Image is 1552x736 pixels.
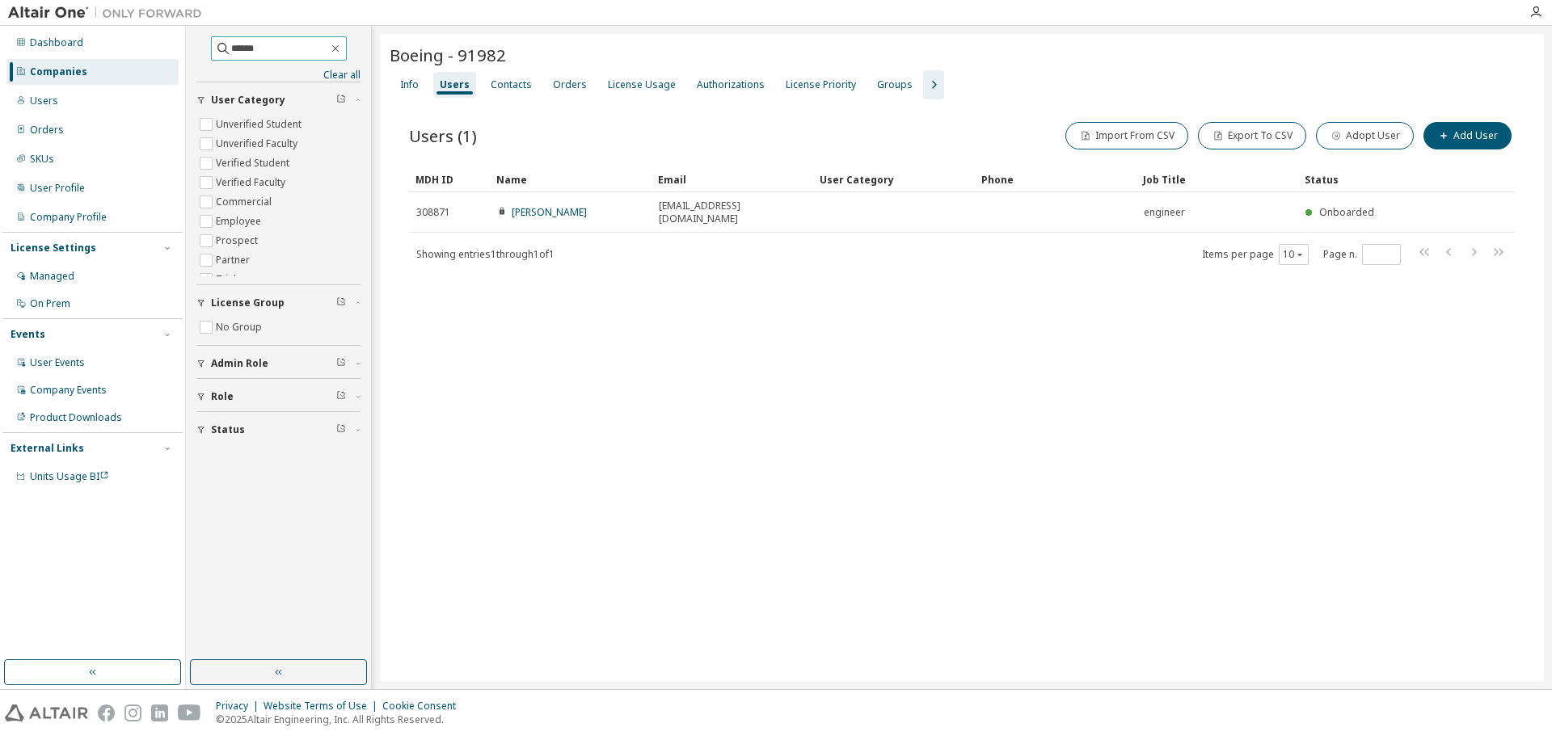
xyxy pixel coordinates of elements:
[30,297,70,310] div: On Prem
[30,270,74,283] div: Managed
[416,206,450,219] span: 308871
[30,211,107,224] div: Company Profile
[658,166,807,192] div: Email
[659,200,806,225] span: [EMAIL_ADDRESS][DOMAIN_NAME]
[216,270,239,289] label: Trial
[30,384,107,397] div: Company Events
[196,82,361,118] button: User Category
[1423,122,1512,149] button: Add User
[491,78,532,91] div: Contacts
[196,346,361,381] button: Admin Role
[216,250,253,270] label: Partner
[409,124,477,147] span: Users (1)
[98,704,115,721] img: facebook.svg
[440,78,470,91] div: Users
[1202,244,1309,265] span: Items per page
[1198,122,1306,149] button: Export To CSV
[211,94,285,107] span: User Category
[336,357,346,370] span: Clear filter
[820,166,968,192] div: User Category
[178,704,201,721] img: youtube.svg
[216,318,265,337] label: No Group
[1323,244,1401,265] span: Page n.
[496,166,645,192] div: Name
[211,297,285,309] span: License Group
[30,95,58,107] div: Users
[981,166,1130,192] div: Phone
[196,69,361,82] a: Clear all
[30,124,64,137] div: Orders
[553,78,587,91] div: Orders
[211,357,268,370] span: Admin Role
[8,5,210,21] img: Altair One
[5,704,88,721] img: altair_logo.svg
[336,423,346,436] span: Clear filter
[400,78,419,91] div: Info
[877,78,913,91] div: Groups
[30,153,54,166] div: SKUs
[216,173,289,192] label: Verified Faculty
[196,412,361,448] button: Status
[415,166,483,192] div: MDH ID
[216,212,264,231] label: Employee
[336,297,346,309] span: Clear filter
[382,700,466,713] div: Cookie Consent
[336,94,346,107] span: Clear filter
[390,44,506,66] span: Boeing - 91982
[11,242,96,254] div: License Settings
[336,390,346,403] span: Clear filter
[216,192,275,212] label: Commercial
[1144,206,1185,219] span: engineer
[211,423,245,436] span: Status
[30,469,109,483] span: Units Usage BI
[30,356,85,369] div: User Events
[216,713,466,726] p: © 2025 Altair Engineering, Inc. All Rights Reserved.
[216,154,293,173] label: Verified Student
[216,134,301,154] label: Unverified Faculty
[1065,122,1188,149] button: Import From CSV
[1143,166,1292,192] div: Job Title
[512,205,587,219] a: [PERSON_NAME]
[1305,166,1418,192] div: Status
[216,231,261,250] label: Prospect
[416,247,555,261] span: Showing entries 1 through 1 of 1
[30,36,83,49] div: Dashboard
[1319,205,1374,219] span: Onboarded
[151,704,168,721] img: linkedin.svg
[30,65,87,78] div: Companies
[124,704,141,721] img: instagram.svg
[786,78,856,91] div: License Priority
[216,700,264,713] div: Privacy
[30,182,85,195] div: User Profile
[1283,248,1305,261] button: 10
[608,78,676,91] div: License Usage
[30,411,122,424] div: Product Downloads
[196,285,361,321] button: License Group
[697,78,765,91] div: Authorizations
[1316,122,1414,149] button: Adopt User
[196,379,361,414] button: Role
[211,390,234,403] span: Role
[11,328,45,341] div: Events
[11,442,84,455] div: External Links
[216,115,305,134] label: Unverified Student
[264,700,382,713] div: Website Terms of Use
